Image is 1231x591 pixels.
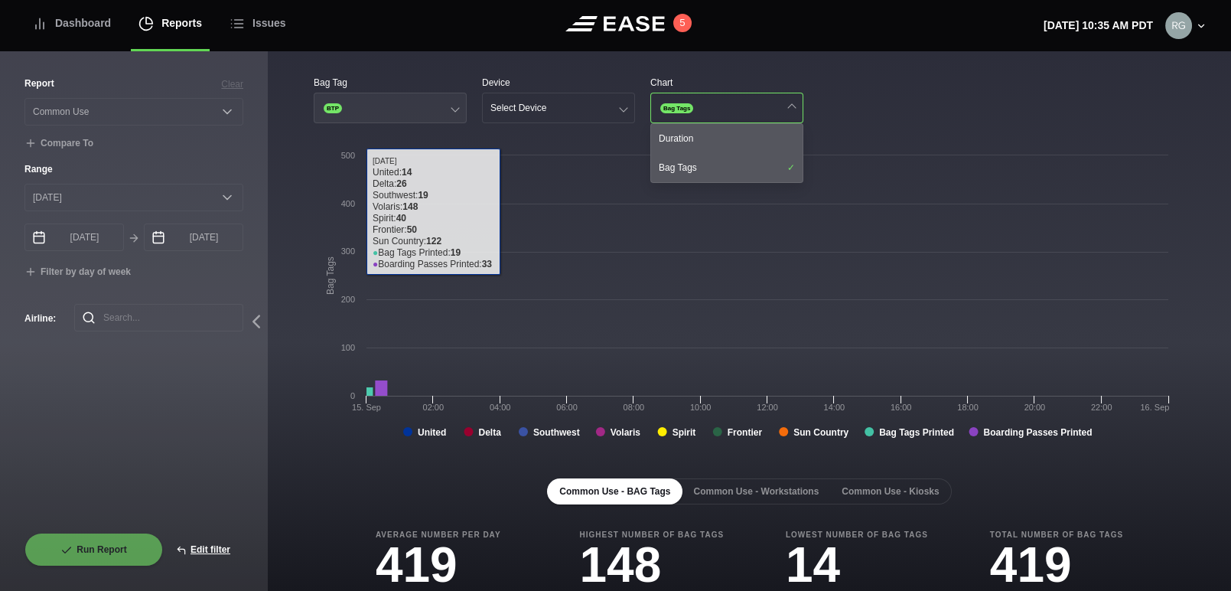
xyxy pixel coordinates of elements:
[325,256,336,295] tspan: Bag Tags
[879,427,954,438] tspan: Bag Tags Printed
[352,403,381,412] tspan: 15. Sep
[579,540,724,589] h3: 148
[314,76,467,90] div: Bag Tag
[786,529,928,540] b: Lowest Number of Bag Tags
[1091,403,1112,412] text: 22:00
[793,427,848,438] tspan: Sun Country
[376,540,518,589] h3: 419
[1024,403,1046,412] text: 20:00
[24,266,131,279] button: Filter by day of week
[681,478,831,504] button: Common Use - Workstations
[341,295,355,304] text: 200
[690,403,712,412] text: 10:00
[341,343,355,352] text: 100
[24,138,93,150] button: Compare To
[824,403,845,412] text: 14:00
[673,14,692,32] button: 5
[533,427,580,438] tspan: Southwest
[24,77,54,90] label: Report
[990,540,1123,589] h3: 419
[418,427,446,438] tspan: United
[314,93,467,123] button: BTP
[482,93,635,123] button: Select Device
[376,529,518,540] b: Average Number Per Day
[579,529,724,540] b: Highest Number of Bag Tags
[1044,18,1153,34] p: [DATE] 10:35 AM PDT
[74,304,243,331] input: Search...
[490,403,511,412] text: 04:00
[556,403,578,412] text: 06:00
[651,153,803,182] div: Bag Tags
[650,93,803,123] button: Bag Tags
[24,162,243,176] label: Range
[1140,403,1169,412] tspan: 16. Sep
[24,224,124,251] input: mm/dd/yyyy
[482,76,635,90] div: Device
[891,403,912,412] text: 16:00
[341,151,355,160] text: 500
[24,312,50,325] label: Airline :
[423,403,445,412] text: 02:00
[786,540,928,589] h3: 14
[990,529,1123,540] b: Total Number of Bag Tags
[611,427,640,438] tspan: Volaris
[163,533,243,567] button: Edit filter
[144,224,243,251] input: mm/dd/yyyy
[829,478,951,504] button: Common Use - Kiosks
[757,403,778,412] text: 12:00
[341,247,355,256] text: 300
[660,103,693,113] span: Bag Tags
[728,427,763,438] tspan: Frontier
[478,427,501,438] tspan: Delta
[672,427,696,438] tspan: Spirit
[1165,12,1192,39] img: 0355a1d31526df1be56bea28517c65b3
[624,403,645,412] text: 08:00
[984,427,1093,438] tspan: Boarding Passes Printed
[650,76,803,90] div: Chart
[490,103,546,113] div: Select Device
[341,199,355,208] text: 400
[324,103,342,113] span: BTP
[350,391,355,400] text: 0
[221,77,243,91] button: Clear
[957,403,979,412] text: 18:00
[547,478,682,504] button: Common Use - BAG Tags
[651,124,803,153] div: Duration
